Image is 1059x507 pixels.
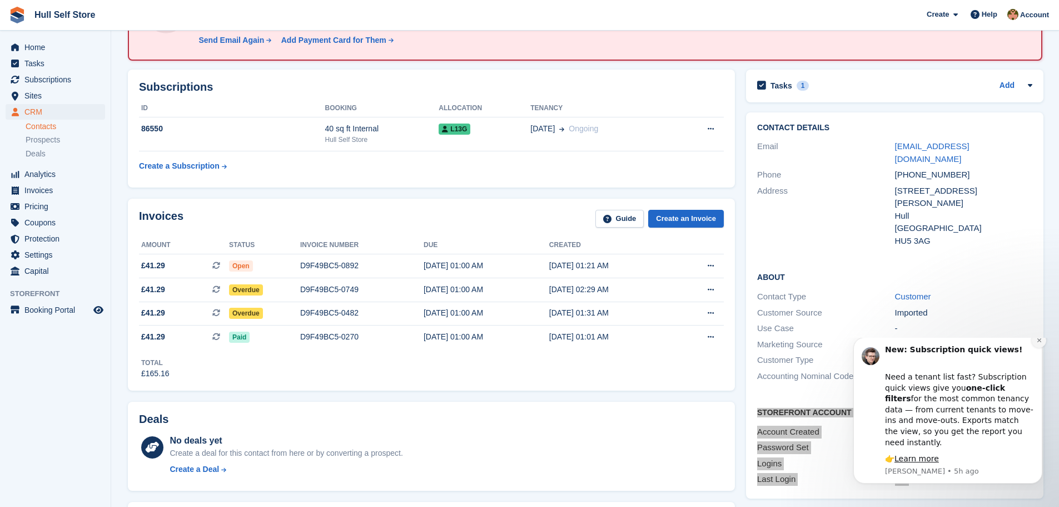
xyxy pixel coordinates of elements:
[24,72,91,87] span: Subscriptions
[170,464,402,475] a: Create a Deal
[895,235,1032,248] div: HU5 3AG
[300,284,424,296] div: D9F49BC5-0749
[92,303,105,317] a: Preview store
[9,7,26,23] img: stora-icon-8386f47178a22dfd0bd8f6a31ec36ba5ce8667c1dd55bd0f319d3a0aa187defe.svg
[797,81,809,91] div: 1
[549,284,675,296] div: [DATE] 02:29 AM
[139,100,325,117] th: ID
[982,9,997,20] span: Help
[6,183,105,198] a: menu
[424,284,549,296] div: [DATE] 01:00 AM
[141,284,165,296] span: £41.29
[24,199,91,214] span: Pricing
[24,183,91,198] span: Invoices
[927,9,949,20] span: Create
[170,447,402,459] div: Create a deal for this contact from here or by converting a prospect.
[895,222,1032,235] div: [GEOGRAPHIC_DATA]
[24,263,91,279] span: Capital
[24,40,91,55] span: Home
[48,116,197,127] div: 👉
[229,284,263,296] span: Overdue
[170,434,402,447] div: No deals yet
[325,123,439,135] div: 40 sq ft Internal
[757,307,894,319] div: Customer Source
[757,169,894,181] div: Phone
[6,166,105,182] a: menu
[48,23,197,110] div: Need a tenant list fast? Subscription quick views give you for the most common tenancy data — fro...
[229,308,263,319] span: Overdue
[325,135,439,145] div: Hull Self Store
[424,307,549,319] div: [DATE] 01:00 AM
[141,307,165,319] span: £41.29
[6,231,105,247] a: menu
[549,237,675,254] th: Created
[141,368,170,380] div: £165.16
[757,354,894,367] div: Customer Type
[424,260,549,272] div: [DATE] 01:00 AM
[837,338,1059,490] iframe: Intercom notifications message
[648,210,724,228] a: Create an Invoice
[1000,80,1015,92] a: Add
[439,124,470,135] span: L13G
[770,81,792,91] h2: Tasks
[530,123,555,135] span: [DATE]
[6,40,105,55] a: menu
[895,210,1032,223] div: Hull
[439,100,530,117] th: Allocation
[30,6,100,24] a: Hull Self Store
[895,322,1032,335] div: -
[26,148,105,160] a: Deals
[530,100,674,117] th: Tenancy
[757,291,894,303] div: Contact Type
[757,338,894,351] div: Marketing Source
[139,156,227,176] a: Create a Subscription
[757,426,894,439] div: Account Created
[26,149,46,159] span: Deals
[757,271,1032,282] h2: About
[300,331,424,343] div: D9F49BC5-0270
[48,7,197,127] div: Message content
[757,406,1032,417] h2: Storefront Account
[229,332,250,343] span: Paid
[141,260,165,272] span: £41.29
[141,358,170,368] div: Total
[139,237,229,254] th: Amount
[757,457,894,470] div: Logins
[757,473,894,486] div: Last Login
[48,129,197,139] p: Message from Steven, sent 5h ago
[424,237,549,254] th: Due
[300,260,424,272] div: D9F49BC5-0892
[895,169,1032,181] div: [PHONE_NUMBER]
[6,215,105,230] a: menu
[58,116,102,125] a: Learn more
[549,260,675,272] div: [DATE] 01:21 AM
[6,247,105,263] a: menu
[757,370,894,383] div: Accounting Nominal Code
[549,331,675,343] div: [DATE] 01:01 AM
[757,124,1032,132] h2: Contact Details
[757,322,894,335] div: Use Case
[895,141,969,164] a: [EMAIL_ADDRESS][DOMAIN_NAME]
[229,260,253,272] span: Open
[48,7,186,16] b: New: Subscription quick views!
[895,185,1032,210] div: [STREET_ADDRESS][PERSON_NAME]
[895,292,931,301] a: Customer
[24,56,91,71] span: Tasks
[6,104,105,120] a: menu
[6,302,105,318] a: menu
[549,307,675,319] div: [DATE] 01:31 AM
[139,160,220,172] div: Create a Subscription
[139,123,325,135] div: 86550
[24,302,91,318] span: Booking Portal
[139,413,168,426] h2: Deals
[6,263,105,279] a: menu
[757,185,894,248] div: Address
[1007,9,1018,20] img: Andy
[26,121,105,132] a: Contacts
[141,331,165,343] span: £41.29
[26,135,60,145] span: Prospects
[6,56,105,71] a: menu
[424,331,549,343] div: [DATE] 01:00 AM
